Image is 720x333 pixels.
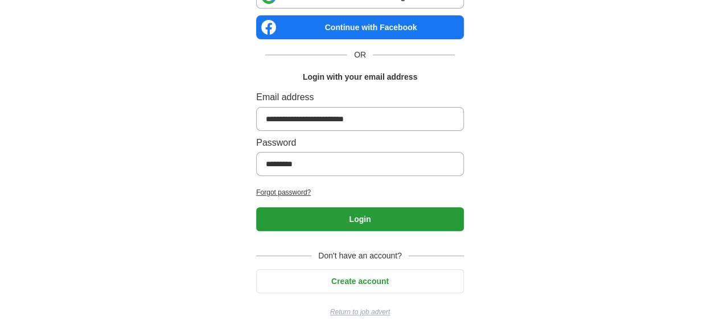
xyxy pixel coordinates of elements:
a: Forgot password? [256,187,464,198]
h1: Login with your email address [303,71,417,83]
span: OR [347,48,373,61]
label: Email address [256,90,464,105]
a: Return to job advert [256,307,464,318]
button: Login [256,207,464,231]
a: Create account [256,277,464,286]
a: Continue with Facebook [256,15,464,39]
span: Don't have an account? [311,249,409,262]
label: Password [256,135,464,150]
button: Create account [256,269,464,293]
